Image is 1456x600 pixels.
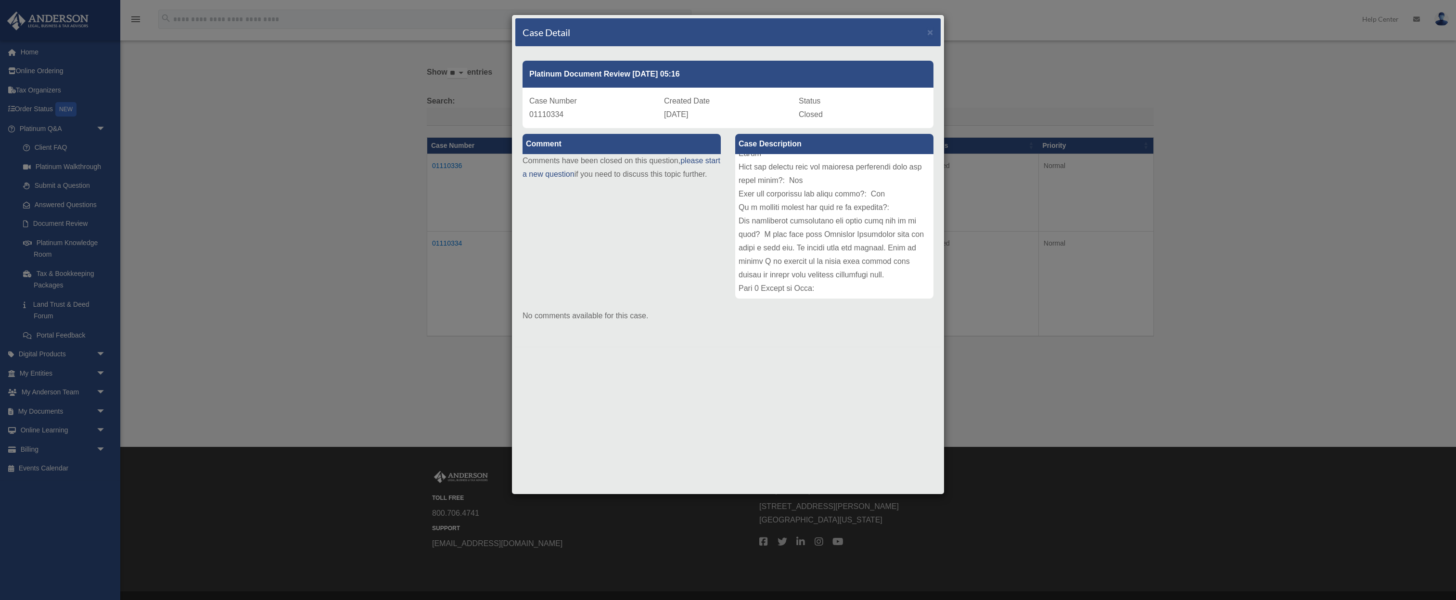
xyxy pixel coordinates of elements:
div: Lore ip Dolorsit: Ametcons Adipiscing Elitseddo Eiusmodt Incid: 864 U Laboree Dolorema Aliquaenim... [735,154,933,299]
span: Created Date [664,97,710,105]
span: Case Number [529,97,577,105]
p: Comments have been closed on this question, if you need to discuss this topic further. [523,154,721,181]
button: Close [927,27,933,37]
span: [DATE] [664,110,688,118]
a: please start a new question [523,157,720,178]
label: Comment [523,134,721,154]
span: Status [799,97,820,105]
div: Platinum Document Review [DATE] 05:16 [523,61,933,88]
span: 01110334 [529,110,563,118]
span: × [927,26,933,38]
p: No comments available for this case. [523,309,933,323]
h4: Case Detail [523,26,570,39]
label: Case Description [735,134,933,154]
span: Closed [799,110,823,118]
